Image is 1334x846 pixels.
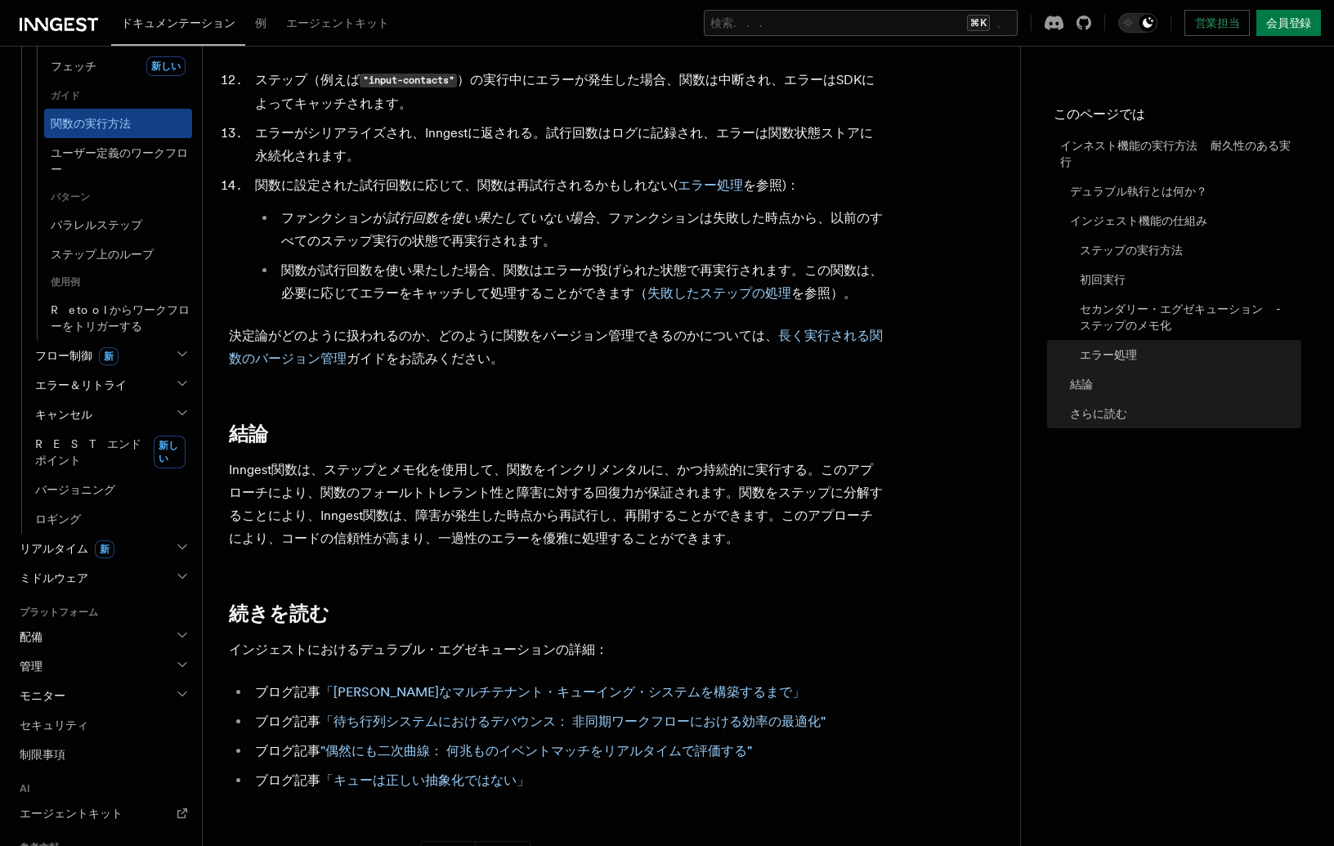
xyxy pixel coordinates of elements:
span: モニター [13,687,65,704]
span: ガイド [44,83,192,109]
h4: このページでは [1054,105,1301,131]
li: ブログ記事 [250,710,883,733]
p: Inngest関数は、ステップとメモ化を使用して、関数をインクリメンタルに、かつ持続的に実行する。このアプローチにより、関数のフォールトトレラント性と障害に対する回復力が保証されます。関数をステ... [229,459,883,550]
li: ブログ記事 [250,769,883,792]
button: 管理 [13,651,192,681]
a: セキュリティ [13,710,192,740]
li: エラーがシリアライズされ、Inngestに返される。試行回数はログに記録され、エラーは関数状態ストアに永続化されます。 [250,122,883,168]
a: ステップの実行方法 [1073,235,1301,265]
a: RESTエンドポイント新しい [29,429,192,475]
li: ブログ記事 [250,740,883,763]
a: "偶然にも二次曲線： 何兆ものイベントマッチをリアルタイムで評価する" [320,743,752,759]
a: フェッチ新しい [44,50,192,83]
span: 例 [255,16,266,29]
span: インネスト機能の実行方法 耐久性のある実行 [1060,137,1301,170]
span: Retoolからワークフローをトリガーする [51,303,190,333]
span: キャンセル [29,406,92,423]
a: ユーザー定義のワークフロー [44,138,192,184]
em: 試行回数を使い果たしていない場合 [386,210,595,226]
button: モニター [13,681,192,710]
span: AI [13,782,30,795]
a: 結論 [229,423,268,445]
span: 制限事項 [20,748,65,761]
li: 関数が試行回数を使い果たした場合、関数はエラーが投げられた状態で再実行されます。この関数は、必要に応じてエラーをキャッチして処理することができます（ を参照）。 [276,259,883,305]
a: Retoolからワークフローをトリガーする [44,295,192,341]
span: エージェントキット [286,16,389,29]
span: プラットフォーム [13,606,98,619]
span: 結論 [1070,376,1093,392]
a: 続きを読む [229,602,329,625]
button: エラー＆リトライ [29,370,192,400]
a: 「待ち行列システムにおけるデバウンス： 非同期ワークフローにおける効率の最適化" [320,714,826,729]
button: フロー制御新 [29,341,192,370]
a: 長く実行される関数のバージョン管理 [229,328,883,366]
span: パターン [44,184,192,210]
a: エラー処理 [1073,340,1301,369]
span: セキュリティ [20,718,88,732]
span: ミドルウェア [13,570,88,586]
a: エージェントキット [13,799,192,828]
a: エージェントキット [276,5,399,44]
button: ミドルウェア [13,563,192,593]
span: エラー＆リトライ [29,377,127,393]
a: 失敗したステップの処理 [647,285,791,301]
li: ファンクションが 、ファンクションは失敗した時点から、以前のすべてのステップ実行の状態で再実行されます。 [276,207,883,253]
a: 例 [245,5,276,44]
a: 制限事項 [13,740,192,769]
a: デュラブル執行とは何か？ [1063,177,1301,206]
a: インネスト機能の実行方法 耐久性のある実行 [1054,131,1301,177]
span: ステップの実行方法 [1080,242,1183,258]
li: 関数に設定された試行回数に応じて、関数は再試行されるかもしれない( を参照)： [250,174,883,305]
p: インジェストにおけるデュラブル・エグゼキューションの詳細： [229,638,883,661]
li: ステップ（例えば ）の実行中にエラーが発生した場合、関数は中断され、エラーはSDKによってキャッチされます。 [250,69,883,115]
a: ステップ上のループ [44,239,192,269]
span: セカンダリー・エグゼキューション - ステップのメモ化 [1080,301,1301,333]
span: パラレルステップ [51,218,142,231]
a: ドキュメンテーション [111,5,245,46]
a: 会員登録 [1256,10,1321,36]
span: 管理 [13,658,43,674]
span: RESTエンドポイント [35,437,141,467]
span: バージョニング [35,483,115,496]
a: エラー処理 [678,177,743,193]
a: 「[PERSON_NAME]なマルチテナント・キューイング・システムを構築するまで」 [320,684,805,700]
span: ステップ上のループ [51,248,154,261]
span: リアルタイム [13,540,114,557]
span: 新しい [146,56,186,76]
span: ロギング [35,513,81,526]
button: 配備 [13,622,192,651]
span: 新 [95,540,114,558]
span: 新 [99,347,119,365]
span: 使用例 [44,269,192,295]
span: フェッチ [51,60,96,73]
a: バージョニング [29,475,192,504]
span: 関数の実行方法 [51,117,131,130]
a: 「キューは正しい抽象化ではない」 [320,772,530,788]
a: インジェスト機能の仕組み [1063,206,1301,235]
span: ドキュメンテーション [121,16,235,29]
a: 関数の実行方法 [44,109,192,138]
span: ユーザー定義のワークフロー [51,146,188,176]
a: 初回実行 [1073,265,1301,294]
a: 営業担当 [1184,10,1251,36]
span: エラー処理 [1080,347,1137,363]
span: 初回実行 [1080,271,1126,288]
span: インジェスト機能の仕組み [1070,213,1207,229]
p: 決定論がどのように扱われるのか、どのように関数をバージョン管理できるのかについては、 ガイドをお読みください。 [229,325,883,370]
a: ロギング [29,504,192,534]
button: キャンセル [29,400,192,429]
button: リアルタイム新 [13,534,192,563]
li: ブログ記事 [250,681,883,704]
kbd: ⌘K [967,15,990,31]
span: フロー制御 [29,347,119,364]
span: さらに読む [1070,405,1127,422]
code: "input-contacts" [360,74,457,87]
button: 検索...⌘K。 [704,10,1018,36]
a: 結論 [1063,369,1301,399]
span: デュラブル執行とは何か？ [1070,183,1207,199]
button: Toggle dark mode [1118,13,1157,33]
span: 配備 [13,629,43,645]
a: セカンダリー・エグゼキューション - ステップのメモ化 [1073,294,1301,340]
a: パラレルステップ [44,210,192,239]
a: さらに読む [1063,399,1301,428]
